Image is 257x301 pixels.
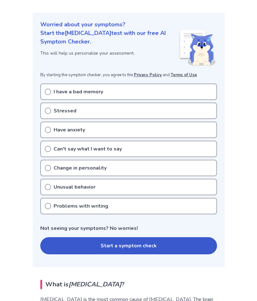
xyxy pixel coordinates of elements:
[40,280,217,289] h2: What is ?
[40,50,179,57] p: This will help us personalize your assessment.
[134,72,162,78] a: Privacy Policy
[54,164,107,172] p: Change in personality
[54,183,96,191] p: Unusual behavior
[54,88,103,96] p: I have a bad memory
[179,30,216,66] img: Shiba
[40,237,217,254] button: Start a symptom check
[54,145,122,153] p: Can't say what I want to say
[40,29,179,46] p: Start the [MEDICAL_DATA] test with our free AI Symptom Checker.
[54,126,85,134] p: Have anxiety
[40,224,217,232] p: Not seeing your symptoms? No worries!
[40,20,217,29] p: Worried about your symptoms?
[171,72,197,78] a: Terms of Use
[40,72,217,78] p: By starting the symptom checker, you agree to the and
[54,107,76,115] p: Stressed
[69,280,122,289] em: [MEDICAL_DATA]
[54,202,108,210] p: Problems with writing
